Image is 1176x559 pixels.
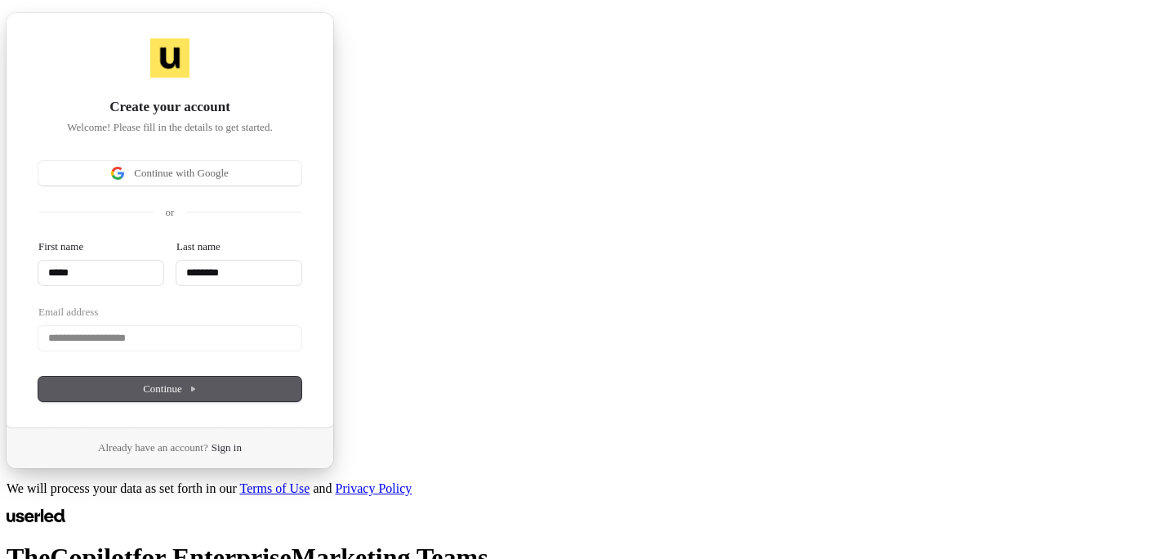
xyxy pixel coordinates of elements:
label: Last name [176,239,220,254]
a: Terms of Use [239,481,310,495]
span: Continue [143,382,197,396]
span: Already have an account? [98,440,208,455]
a: Sign in [212,440,242,455]
button: Sign in with GoogleContinue with Google [38,161,301,186]
button: Continue [38,377,301,401]
span: Continue with Google [134,166,229,181]
p: We will process your data as set forth in our and [7,481,1169,496]
img: Sign in with Google [111,167,124,180]
label: First name [38,239,83,254]
p: or [166,205,175,220]
h1: Create your account [38,97,301,117]
a: Privacy Policy [336,481,412,495]
img: Userled [150,38,189,78]
p: Welcome! Please fill in the details to get started. [38,120,301,135]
